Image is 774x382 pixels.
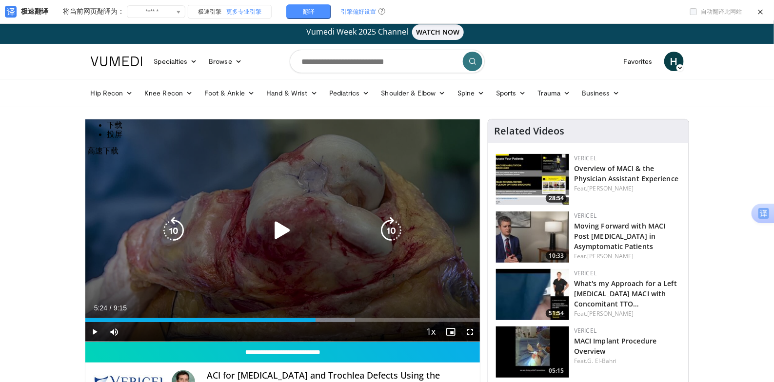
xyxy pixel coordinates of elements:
span: 28:54 [546,194,567,203]
a: 28:54 [496,154,569,205]
a: G. El-Bahri [588,357,617,365]
div: Progress Bar [85,318,480,322]
a: Vumedi Week 2025 ChannelWATCH NOW [92,24,682,40]
a: Hip Recon [85,83,139,103]
video-js: Video Player [85,119,480,342]
a: Vericel [574,211,596,220]
img: b3ed1645-cf77-490d-a755-6a0242ddfbf3.150x105_q85_crop-smart_upscale.jpg [496,269,569,320]
a: Browse [203,52,248,71]
a: H [664,52,684,71]
a: Vericel [574,154,596,162]
img: VuMedi Logo [91,57,142,66]
a: Business [576,83,626,103]
a: Moving Forward with MACI Post [MEDICAL_DATA] in Asymptomatic Patients [574,221,665,251]
span: 投屏 [107,130,122,138]
span: 高速下载 [87,147,119,155]
button: Mute [105,322,124,342]
a: Favorites [618,52,658,71]
a: 51:54 [496,269,569,320]
img: 6a2871c7-c780-431e-8271-deb87d1330ba.150x105_q85_crop-smart_upscale.jpg [496,154,569,205]
a: 10:33 [496,211,569,263]
a: Hand & Wrist [260,83,323,103]
a: Trauma [532,83,576,103]
button: Fullscreen [460,322,480,342]
a: [PERSON_NAME] [588,309,634,318]
a: 05:15 [496,326,569,378]
a: MACI Implant Procedure Overview [574,336,656,356]
a: Vericel [574,326,596,335]
a: Sports [490,83,532,103]
span: 9:15 [114,304,127,312]
a: Knee Recon [139,83,198,103]
img: acb75c51-81aa-4d36-b4b4-9591a57ecdd4.150x105_q85_crop-smart_upscale.jpg [496,211,569,263]
div: Feat. [574,309,681,318]
img: ccb97e64-acae-4d00-b213-a61c9aa5250d.150x105_q85_crop-smart_upscale.jpg [496,326,569,378]
a: What's my Approach for a Left [MEDICAL_DATA] MACI with Concomitant TTO… [574,279,677,308]
span: WATCH NOW [412,24,464,40]
span: 51:54 [546,309,567,318]
a: Spine [452,83,490,103]
span: 5:24 [94,304,107,312]
span: 05:15 [546,366,567,375]
div: Feat. [574,252,681,261]
span: / [110,304,112,312]
a: Vericel [574,269,596,277]
input: Search topics, interventions [290,50,485,73]
button: Playback Rate [421,322,441,342]
button: Enable picture-in-picture mode [441,322,460,342]
a: Pediatrics [323,83,376,103]
a: Shoulder & Elbow [376,83,452,103]
span: 10:33 [546,251,567,260]
div: Feat. [574,184,681,193]
a: Specialties [148,52,203,71]
h4: Related Videos [494,125,564,137]
a: Foot & Ankle [198,83,260,103]
span: 下载 [107,121,122,129]
a: Overview of MACI & the Physician Assistant Experience [574,164,678,183]
button: Play [85,322,105,342]
a: [PERSON_NAME] [588,184,634,192]
div: Feat. [574,357,681,365]
a: [PERSON_NAME] [588,252,634,260]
